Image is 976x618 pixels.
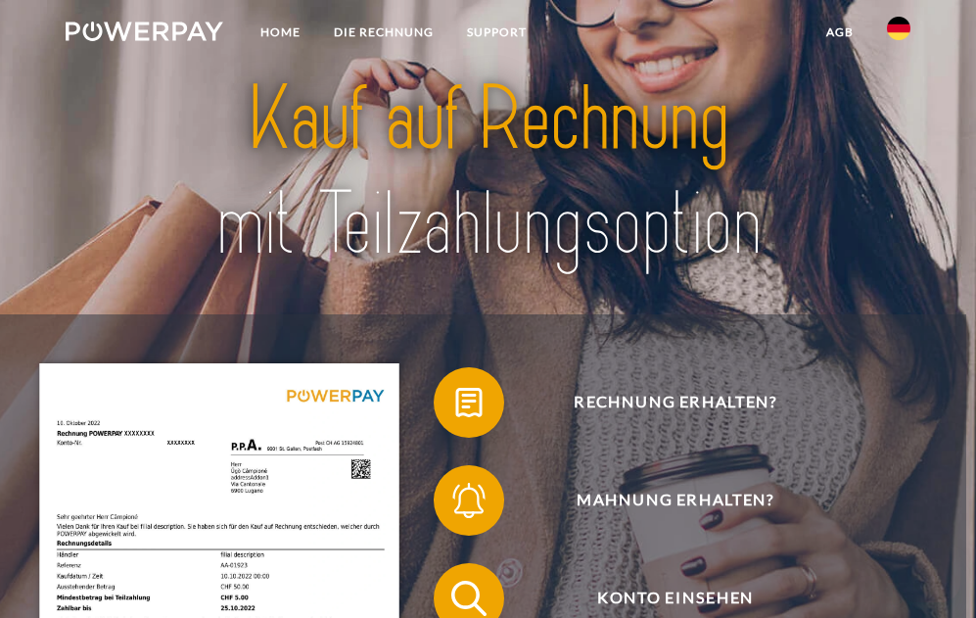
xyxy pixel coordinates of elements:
a: DIE RECHNUNG [317,15,450,50]
a: Rechnung erhalten? [408,363,917,442]
button: Rechnung erhalten? [434,367,892,438]
img: logo-powerpay-white.svg [66,22,223,41]
img: qb_bell.svg [447,479,491,523]
a: SUPPORT [450,15,543,50]
iframe: Button to launch messaging window [898,540,960,602]
a: agb [810,15,870,50]
span: Rechnung erhalten? [460,367,892,438]
a: Mahnung erhalten? [408,461,917,540]
a: Home [244,15,317,50]
img: title-powerpay_de.svg [151,62,825,282]
button: Mahnung erhalten? [434,465,892,536]
img: de [887,17,910,40]
img: qb_bill.svg [447,381,491,425]
span: Mahnung erhalten? [460,465,892,536]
